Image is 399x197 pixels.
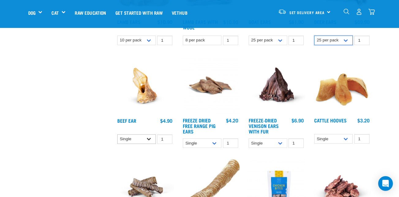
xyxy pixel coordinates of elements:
[292,118,304,123] div: $6.90
[28,9,36,16] a: Dog
[111,0,167,25] a: Get started with Raw
[278,9,286,14] img: van-moving.png
[357,118,370,123] div: $3.20
[354,36,370,45] input: 1
[356,9,362,15] img: user.png
[160,118,172,123] div: $4.90
[223,36,238,45] input: 1
[116,56,174,115] img: Beef ear
[314,119,347,122] a: Cattle Hooves
[378,176,393,191] div: Open Intercom Messenger
[181,56,240,115] img: Pigs Ears
[183,119,216,133] a: Freeze Dried Free Range Pig Ears
[157,36,172,45] input: 1
[226,118,238,123] div: $4.20
[167,0,192,25] a: Vethub
[117,119,136,122] a: Beef Ear
[70,0,111,25] a: Raw Education
[223,138,238,148] input: 1
[247,56,306,115] img: Raw Essentials Freeze Dried Deer Ears With Fur
[288,138,304,148] input: 1
[249,119,279,133] a: Freeze-Dried Venison Ears with Fur
[51,9,58,16] a: Cat
[288,36,304,45] input: 1
[344,9,349,14] img: home-icon-1@2x.png
[354,134,370,144] input: 1
[368,9,375,15] img: home-icon@2x.png
[313,56,371,115] img: Pile Of Cattle Hooves Treats For Dogs
[289,11,325,14] span: Set Delivery Area
[157,134,172,144] input: 1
